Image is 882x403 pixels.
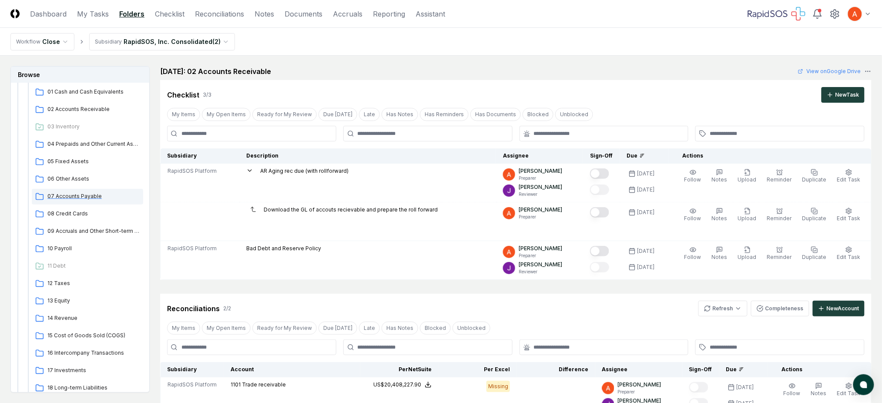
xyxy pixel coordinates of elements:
[503,168,515,181] img: ACg8ocK3mdmu6YYpaRl40uhUUGu9oxSxFSb1vbjsnEih2JuwAH1PGA=s96-c
[801,245,828,263] button: Duplicate
[167,322,200,335] button: My Items
[710,167,729,185] button: Notes
[47,210,140,218] span: 08 Credit Cards
[519,252,562,259] p: Preparer
[32,328,143,344] a: 15 Cost of Goods Sold (COGS)
[382,108,418,121] button: Has Notes
[260,167,349,175] p: AR Aging rec due (with rollforward)
[837,176,861,183] span: Edit Task
[47,349,140,357] span: 16 Intercompany Transactions
[47,123,140,131] span: 03 Inventory
[835,381,862,399] button: Edit Task
[736,167,758,185] button: Upload
[853,374,874,395] button: atlas-launcher
[359,322,380,335] button: Late
[765,206,794,224] button: Reminder
[503,246,515,258] img: ACg8ocK3mdmu6YYpaRl40uhUUGu9oxSxFSb1vbjsnEih2JuwAH1PGA=s96-c
[203,91,211,99] div: 3 / 3
[453,322,490,335] button: Unblocked
[202,108,251,121] button: My Open Items
[420,108,469,121] button: Has Reminders
[683,245,703,263] button: Follow
[676,152,865,160] div: Actions
[264,206,438,214] p: Download the GL of accouts recievable and prepare the roll forward
[333,9,362,19] a: Accruals
[801,206,828,224] button: Duplicate
[712,176,728,183] span: Notes
[47,262,140,270] span: 11 Debt
[736,206,758,224] button: Upload
[683,167,703,185] button: Follow
[710,206,729,224] button: Notes
[167,303,220,314] div: Reconciliations
[809,381,828,399] button: Notes
[32,241,143,257] a: 10 Payroll
[32,293,143,309] a: 13 Equity
[373,381,421,389] div: US$20,408,227.90
[835,206,862,224] button: Edit Task
[822,87,865,103] button: NewTask
[119,9,144,19] a: Folders
[32,154,143,170] a: 05 Fixed Assets
[519,261,562,269] p: [PERSON_NAME]
[767,176,792,183] span: Reminder
[161,148,240,164] th: Subsidiary
[30,9,67,19] a: Dashboard
[11,67,149,83] h3: Browse
[590,262,609,272] button: Mark complete
[420,322,451,335] button: Blocked
[684,254,701,260] span: Follow
[242,381,286,388] span: Trade receivable
[767,254,792,260] span: Reminder
[285,9,322,19] a: Documents
[775,366,865,373] div: Actions
[47,175,140,183] span: 06 Other Assets
[77,9,109,19] a: My Tasks
[627,152,662,160] div: Due
[223,305,231,312] div: 2 / 2
[10,33,235,50] nav: breadcrumb
[32,346,143,361] a: 16 Intercompany Transactions
[523,108,553,121] button: Blocked
[167,90,199,100] div: Checklist
[519,214,562,220] p: Preparer
[802,176,827,183] span: Duplicate
[689,382,708,393] button: Mark complete
[155,9,184,19] a: Checklist
[767,215,792,222] span: Reminder
[32,84,143,100] a: 01 Cash and Cash Equivalents
[738,215,757,222] span: Upload
[32,102,143,118] a: 02 Accounts Receivable
[519,269,562,275] p: Reviewer
[10,9,20,18] img: Logo
[519,167,562,175] p: [PERSON_NAME]
[168,167,217,175] span: RapidSOS Platform
[32,137,143,152] a: 04 Prepaids and Other Current Assets
[583,148,620,164] th: Sign-Off
[47,332,140,339] span: 15 Cost of Goods Sold (COGS)
[637,170,655,178] div: [DATE]
[32,363,143,379] a: 17 Investments
[47,279,140,287] span: 12 Taxes
[748,7,805,21] img: RapidSOS logo
[738,254,757,260] span: Upload
[602,382,614,394] img: ACg8ocK3mdmu6YYpaRl40uhUUGu9oxSxFSb1vbjsnEih2JuwAH1PGA=s96-c
[801,167,828,185] button: Duplicate
[252,322,317,335] button: Ready for My Review
[712,254,728,260] span: Notes
[835,245,862,263] button: Edit Task
[595,362,682,377] th: Assignee
[590,185,609,195] button: Mark complete
[798,67,861,75] a: View onGoogle Drive
[519,245,562,252] p: [PERSON_NAME]
[32,206,143,222] a: 08 Credit Cards
[16,38,40,46] div: Workflow
[637,208,655,216] div: [DATE]
[736,245,758,263] button: Upload
[683,206,703,224] button: Follow
[202,322,251,335] button: My Open Items
[503,207,515,219] img: ACg8ocK3mdmu6YYpaRl40uhUUGu9oxSxFSb1vbjsnEih2JuwAH1PGA=s96-c
[503,185,515,197] img: ACg8ocKTC56tjQR6-o9bi8poVV4j_qMfO6M0RniyL9InnBgkmYdNig=s96-c
[519,175,562,181] p: Preparer
[765,167,794,185] button: Reminder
